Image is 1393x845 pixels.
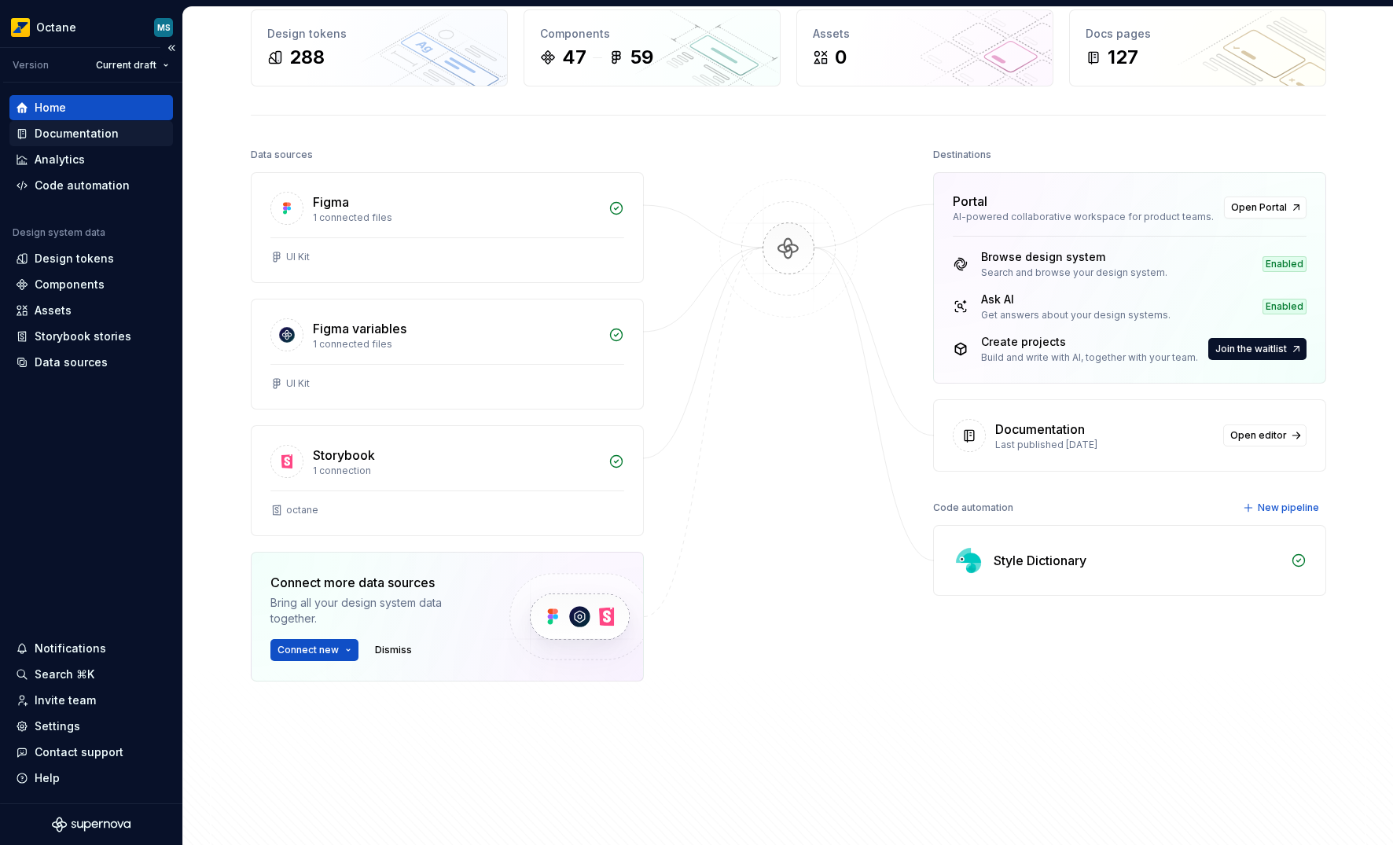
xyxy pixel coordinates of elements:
[9,766,173,791] button: Help
[1258,501,1319,514] span: New pipeline
[375,644,412,656] span: Dismiss
[313,338,599,351] div: 1 connected files
[9,636,173,661] button: Notifications
[313,193,349,211] div: Figma
[796,9,1053,86] a: Assets0
[981,351,1198,364] div: Build and write with AI, together with your team.
[994,551,1086,570] div: Style Dictionary
[270,595,483,626] div: Bring all your design system data together.
[368,639,419,661] button: Dismiss
[35,126,119,141] div: Documentation
[1086,26,1310,42] div: Docs pages
[1208,338,1307,360] button: Join the waitlist
[35,718,80,734] div: Settings
[3,10,179,44] button: OctaneMS
[251,9,508,86] a: Design tokens288
[9,121,173,146] a: Documentation
[953,211,1215,223] div: AI-powered collaborative workspace for product teams.
[1108,45,1138,70] div: 127
[96,59,156,72] span: Current draft
[9,662,173,687] button: Search ⌘K
[540,26,764,42] div: Components
[89,54,176,76] button: Current draft
[524,9,781,86] a: Components4759
[251,144,313,166] div: Data sources
[251,425,644,536] a: Storybook1 connectionoctane
[251,299,644,410] a: Figma variables1 connected filesUI Kit
[1238,497,1326,519] button: New pipeline
[160,37,182,59] button: Collapse sidebar
[1224,197,1307,219] a: Open Portal
[35,152,85,167] div: Analytics
[933,144,991,166] div: Destinations
[267,26,491,42] div: Design tokens
[35,355,108,370] div: Data sources
[1263,256,1307,272] div: Enabled
[1223,424,1307,446] a: Open editor
[35,100,66,116] div: Home
[9,246,173,271] a: Design tokens
[9,350,173,375] a: Data sources
[35,693,96,708] div: Invite team
[835,45,847,70] div: 0
[9,95,173,120] a: Home
[157,21,171,34] div: MS
[9,714,173,739] a: Settings
[277,644,339,656] span: Connect new
[981,266,1167,279] div: Search and browse your design system.
[13,226,105,239] div: Design system data
[270,573,483,592] div: Connect more data sources
[270,639,358,661] button: Connect new
[9,324,173,349] a: Storybook stories
[9,173,173,198] a: Code automation
[286,377,310,390] div: UI Kit
[933,497,1013,519] div: Code automation
[35,641,106,656] div: Notifications
[1263,299,1307,314] div: Enabled
[981,292,1171,307] div: Ask AI
[35,277,105,292] div: Components
[35,667,94,682] div: Search ⌘K
[9,272,173,297] a: Components
[251,172,644,283] a: Figma1 connected filesUI Kit
[9,147,173,172] a: Analytics
[313,465,599,477] div: 1 connection
[630,45,653,70] div: 59
[981,309,1171,321] div: Get answers about your design systems.
[1215,343,1287,355] span: Join the waitlist
[36,20,76,35] div: Octane
[313,446,375,465] div: Storybook
[35,770,60,786] div: Help
[289,45,325,70] div: 288
[981,249,1167,265] div: Browse design system
[9,298,173,323] a: Assets
[9,688,173,713] a: Invite team
[35,744,123,760] div: Contact support
[313,211,599,224] div: 1 connected files
[1230,429,1287,442] span: Open editor
[1231,201,1287,214] span: Open Portal
[813,26,1037,42] div: Assets
[35,178,130,193] div: Code automation
[9,740,173,765] button: Contact support
[981,334,1198,350] div: Create projects
[286,251,310,263] div: UI Kit
[995,439,1214,451] div: Last published [DATE]
[52,817,130,832] svg: Supernova Logo
[562,45,586,70] div: 47
[35,303,72,318] div: Assets
[11,18,30,37] img: e8093afa-4b23-4413-bf51-00cde92dbd3f.png
[35,329,131,344] div: Storybook stories
[1069,9,1326,86] a: Docs pages127
[286,504,318,516] div: octane
[13,59,49,72] div: Version
[953,192,987,211] div: Portal
[995,420,1085,439] div: Documentation
[35,251,114,266] div: Design tokens
[313,319,406,338] div: Figma variables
